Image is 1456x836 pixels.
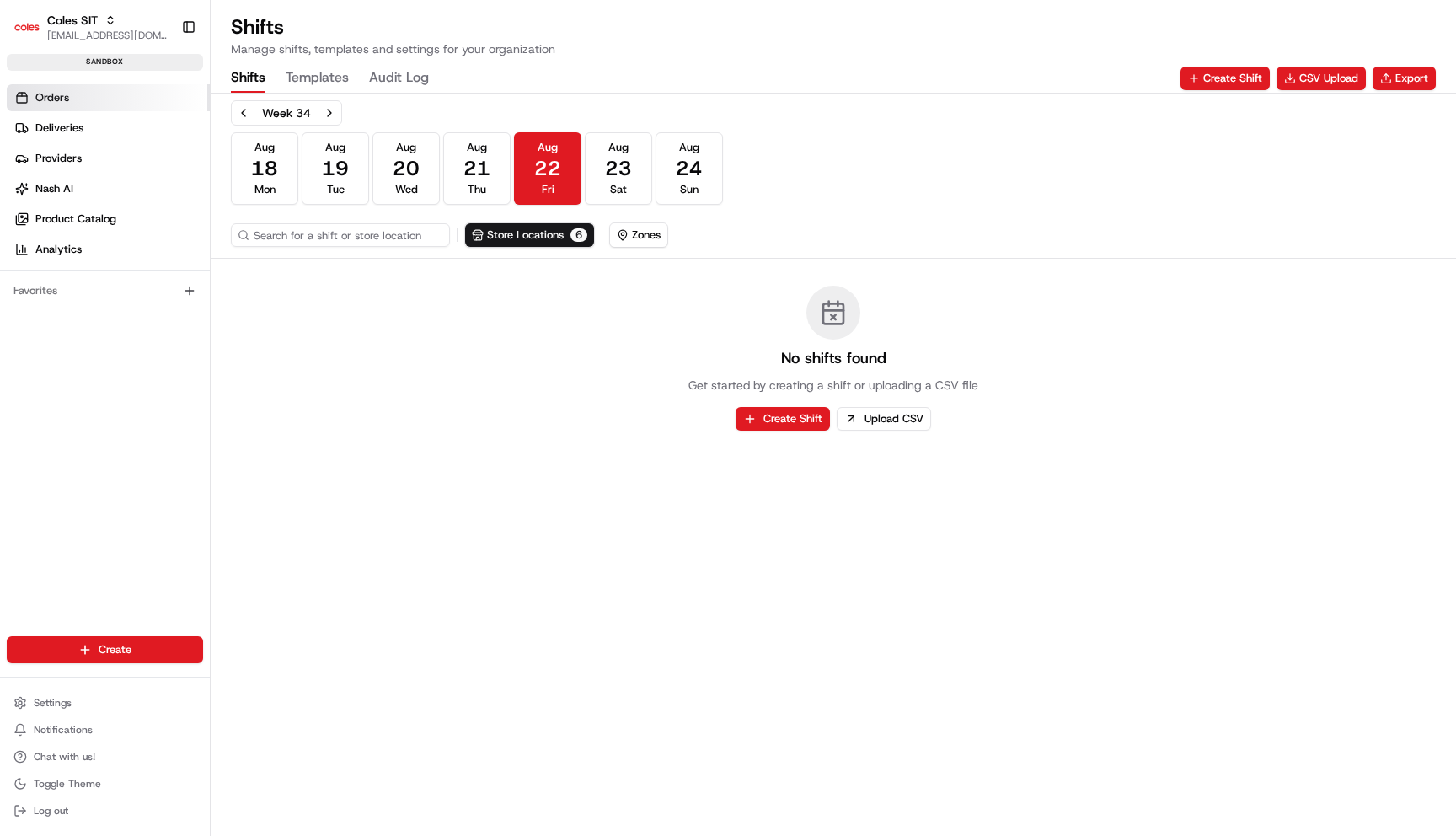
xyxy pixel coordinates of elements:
[119,285,204,298] a: Powered byPylon
[656,132,723,205] button: Aug24Sun
[231,40,555,57] p: Manage shifts, templates and settings for your organization
[286,166,307,186] button: Start new chat
[514,132,581,205] button: Aug22Fri
[57,161,276,178] div: Start new chat
[396,140,416,155] span: Aug
[35,212,116,227] span: Product Catalog
[7,84,210,111] a: Orders
[35,151,82,166] span: Providers
[369,64,429,93] button: Audit Log
[35,242,82,257] span: Analytics
[7,799,203,823] button: Log out
[1277,67,1366,90] button: CSV Upload
[136,238,277,268] a: 💻API Documentation
[34,723,93,737] span: Notifications
[231,132,298,205] button: Aug18Mon
[35,90,69,105] span: Orders
[99,642,131,657] span: Create
[47,12,98,29] button: Coles SIT
[327,182,345,197] span: Tue
[17,161,47,191] img: 1736555255976-a54dd68f-1ca7-489b-9aae-adbdc363a1c4
[608,140,629,155] span: Aug
[7,636,203,663] button: Create
[142,246,156,260] div: 💻
[837,407,931,431] button: Upload CSV
[7,145,210,172] a: Providers
[7,772,203,796] button: Toggle Theme
[7,115,210,142] a: Deliveries
[17,17,51,51] img: Nash
[542,182,554,197] span: Fri
[318,101,341,125] button: Next week
[231,223,450,247] input: Search for a shift or store location
[609,222,668,248] button: Zones
[251,155,278,182] span: 18
[254,140,275,155] span: Aug
[7,7,174,47] button: Coles SITColes SIT[EMAIL_ADDRESS][DOMAIN_NAME]
[47,29,168,42] button: [EMAIL_ADDRESS][DOMAIN_NAME]
[322,155,349,182] span: 19
[467,140,487,155] span: Aug
[679,140,699,155] span: Aug
[302,132,369,205] button: Aug19Tue
[7,206,210,233] a: Product Catalog
[781,346,886,370] h3: No shifts found
[57,178,213,191] div: We're available if you need us!
[34,696,72,710] span: Settings
[168,286,204,298] span: Pylon
[231,13,555,40] h1: Shifts
[34,777,101,790] span: Toggle Theme
[262,104,311,121] div: Week 34
[570,228,587,242] span: 6
[463,155,490,182] span: 21
[44,109,278,126] input: Clear
[231,64,265,93] button: Shifts
[7,175,210,202] a: Nash AI
[534,155,561,182] span: 22
[443,132,511,205] button: Aug21Thu
[736,407,830,431] button: Create Shift
[159,244,270,261] span: API Documentation
[13,13,40,40] img: Coles SIT
[232,101,255,125] button: Previous week
[34,750,95,764] span: Chat with us!
[35,121,83,136] span: Deliveries
[34,244,129,261] span: Knowledge Base
[688,377,978,394] p: Get started by creating a shift or uploading a CSV file
[680,182,699,197] span: Sun
[35,181,73,196] span: Nash AI
[254,182,276,197] span: Mon
[1180,67,1270,90] button: Create Shift
[395,182,418,197] span: Wed
[1373,67,1436,90] button: Export
[7,277,203,304] div: Favorites
[538,140,558,155] span: Aug
[7,236,210,263] a: Analytics
[34,804,68,817] span: Log out
[7,691,203,715] button: Settings
[7,54,203,71] div: sandbox
[393,155,420,182] span: 20
[372,132,440,205] button: Aug20Wed
[465,223,594,247] button: Store Locations6
[10,238,136,268] a: 📗Knowledge Base
[605,155,632,182] span: 23
[676,155,703,182] span: 24
[286,64,349,93] button: Templates
[17,246,30,260] div: 📗
[7,718,203,742] button: Notifications
[585,132,652,205] button: Aug23Sat
[325,140,345,155] span: Aug
[468,182,486,197] span: Thu
[610,182,627,197] span: Sat
[17,67,307,94] p: Welcome 👋
[7,745,203,769] button: Chat with us!
[464,222,595,248] button: Store Locations6
[610,223,667,247] button: Zones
